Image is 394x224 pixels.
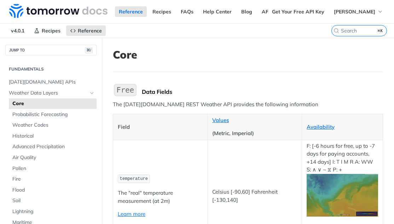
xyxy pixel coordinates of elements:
[12,100,95,107] span: Core
[89,90,95,96] button: Hide subpages for Weather Data Layers
[12,165,95,172] span: Pollen
[199,6,236,17] a: Help Center
[118,189,203,205] p: The "real" temperature measurement (at 2m)
[120,176,148,181] span: temperature
[212,117,229,123] a: Values
[7,25,28,36] span: v4.0.1
[9,4,108,18] img: Tomorrow.io Weather API Docs
[212,129,297,138] p: (Metric, Imperial)
[237,6,256,17] a: Blog
[12,133,95,140] span: Historical
[9,152,97,163] a: Air Quality
[9,185,97,195] a: Flood
[9,206,97,217] a: Lightning
[113,101,383,109] p: The [DATE][DOMAIN_NAME] REST Weather API provides the following information
[118,123,203,131] p: Field
[9,79,95,86] span: [DATE][DOMAIN_NAME] APIs
[12,208,95,215] span: Lightning
[142,88,383,95] div: Data Fields
[9,174,97,184] a: Fire
[9,90,87,97] span: Weather Data Layers
[258,6,291,17] a: API Status
[149,6,175,17] a: Recipes
[12,197,95,204] span: Soil
[12,111,95,118] span: Probabilistic Forecasting
[115,6,147,17] a: Reference
[330,6,387,17] button: [PERSON_NAME]
[42,28,60,34] span: Recipes
[9,195,97,206] a: Soil
[12,176,95,183] span: Fire
[66,25,106,36] a: Reference
[307,123,335,130] a: Availability
[30,25,64,36] a: Recipes
[12,122,95,129] span: Weather Codes
[9,120,97,131] a: Weather Codes
[376,27,385,34] kbd: ⌘K
[334,28,339,34] svg: Search
[5,45,97,55] button: JUMP TO⌘/
[9,131,97,141] a: Historical
[12,187,95,194] span: Flood
[177,6,197,17] a: FAQs
[12,154,95,161] span: Air Quality
[5,66,97,72] h2: Fundamentals
[118,211,145,217] a: Learn more
[5,88,97,98] a: Weather Data LayersHide subpages for Weather Data Layers
[307,142,378,217] p: F: [-6 hours for free, up to -7 days for paying accounts, +14 days] I: T I M R A: WW S: ∧ ∨ ~ ⧖ P: +
[113,48,383,61] h1: Core
[307,191,378,198] span: Expand image
[334,8,375,15] span: [PERSON_NAME]
[9,163,97,174] a: Pollen
[9,98,97,109] a: Core
[5,77,97,87] a: [DATE][DOMAIN_NAME] APIs
[78,28,102,34] span: Reference
[9,141,97,152] a: Advanced Precipitation
[12,143,95,150] span: Advanced Precipitation
[268,6,328,17] a: Get Your Free API Key
[212,188,297,204] p: Celsius [-90,60] Fahrenheit [-130,140]
[9,109,97,120] a: Probabilistic Forecasting
[85,47,93,53] span: ⌘/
